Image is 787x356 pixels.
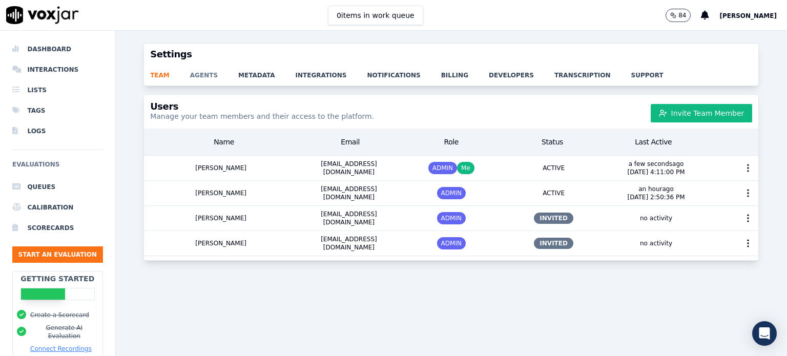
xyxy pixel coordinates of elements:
[428,162,457,174] span: ADMIN
[437,187,466,199] span: ADMIN
[12,39,103,59] a: Dashboard
[437,212,466,224] span: ADMIN
[12,100,103,121] a: Tags
[144,231,298,256] div: [PERSON_NAME]
[539,187,569,199] span: ACTIVE
[20,274,94,284] h2: Getting Started
[30,324,98,340] button: Generate AI Evaluation
[367,65,441,79] a: notifications
[489,65,554,79] a: developers
[298,181,400,205] div: [EMAIL_ADDRESS][DOMAIN_NAME]
[719,9,787,22] button: [PERSON_NAME]
[636,212,676,224] span: no activity
[298,206,400,231] div: [EMAIL_ADDRESS][DOMAIN_NAME]
[502,133,603,151] div: Status
[12,246,103,263] button: Start an Evaluation
[666,9,701,22] button: 84
[651,104,753,122] button: Invite Team Member
[752,321,777,346] div: Open Intercom Messenger
[457,162,474,174] span: Me
[631,65,684,79] a: support
[678,11,686,19] p: 84
[554,65,631,79] a: transcription
[441,65,489,79] a: billing
[603,133,704,151] div: Last Active
[12,59,103,80] a: Interactions
[636,237,676,249] span: no activity
[238,65,296,79] a: metadata
[534,213,573,224] span: INVITED
[30,345,92,353] button: Connect Recordings
[719,12,777,19] span: [PERSON_NAME]
[150,65,190,79] a: team
[190,65,238,79] a: agents
[12,158,103,177] h6: Evaluations
[666,9,691,22] button: 84
[627,168,685,176] p: [DATE] 4:11:00 PM
[12,121,103,141] a: Logs
[401,133,502,151] div: Role
[627,193,685,201] p: [DATE] 2:50:36 PM
[298,156,400,180] div: [EMAIL_ADDRESS][DOMAIN_NAME]
[300,133,401,151] div: Email
[539,162,569,174] span: ACTIVE
[627,160,685,168] p: a few seconds ago
[534,238,573,249] span: INVITED
[12,80,103,100] a: Lists
[12,197,103,218] a: Calibration
[148,133,300,151] div: Name
[296,65,367,79] a: integrations
[144,206,298,231] div: [PERSON_NAME]
[298,231,400,256] div: [EMAIL_ADDRESS][DOMAIN_NAME]
[144,156,298,180] div: [PERSON_NAME]
[150,111,374,121] p: Manage your team members and their access to the platform.
[30,311,89,319] button: Create a Scorecard
[12,177,103,197] a: Queues
[150,50,752,59] h3: Settings
[328,6,423,25] button: 0items in work queue
[12,218,103,238] a: Scorecards
[627,185,685,193] p: an hour ago
[144,181,298,205] div: [PERSON_NAME]
[150,102,374,111] h3: Users
[6,6,79,24] img: voxjar logo
[437,237,466,249] span: ADMIN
